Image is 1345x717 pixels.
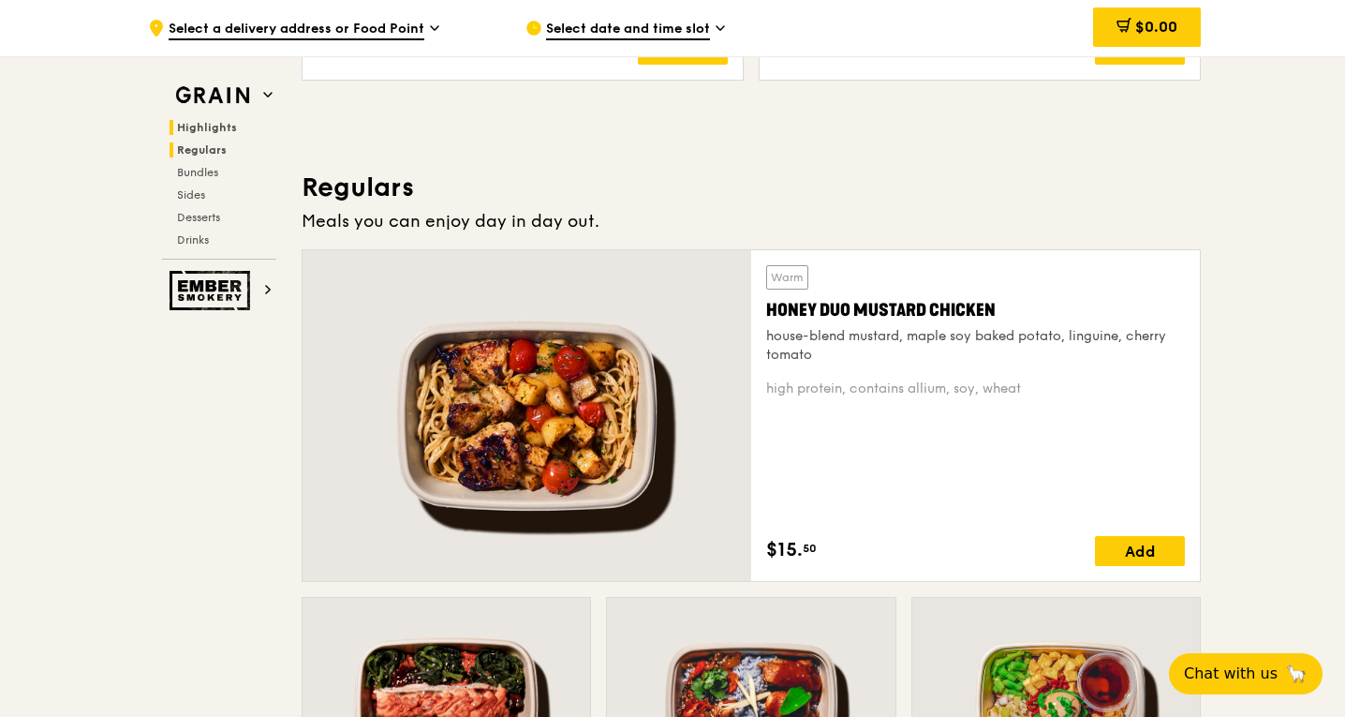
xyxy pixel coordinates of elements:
[302,171,1201,204] h3: Regulars
[177,143,227,157] span: Regulars
[177,211,220,224] span: Desserts
[766,327,1185,365] div: house-blend mustard, maple soy baked potato, linguine, cherry tomato
[177,188,205,202] span: Sides
[1135,18,1177,36] span: $0.00
[177,233,209,246] span: Drinks
[766,297,1185,323] div: Honey Duo Mustard Chicken
[803,541,817,556] span: 50
[1095,35,1185,65] div: Add
[1285,663,1308,685] span: 🦙
[302,208,1201,234] div: Meals you can enjoy day in day out.
[1169,653,1323,695] button: Chat with us🦙
[766,380,1185,398] div: high protein, contains allium, soy, wheat
[1095,536,1185,566] div: Add
[638,35,728,65] div: Add
[546,20,710,40] span: Select date and time slot
[766,536,803,564] span: $15.
[169,20,424,40] span: Select a delivery address or Food Point
[1184,663,1278,685] span: Chat with us
[170,79,256,112] img: Grain web logo
[177,166,218,179] span: Bundles
[766,265,808,290] div: Warm
[170,271,256,310] img: Ember Smokery web logo
[177,121,237,134] span: Highlights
